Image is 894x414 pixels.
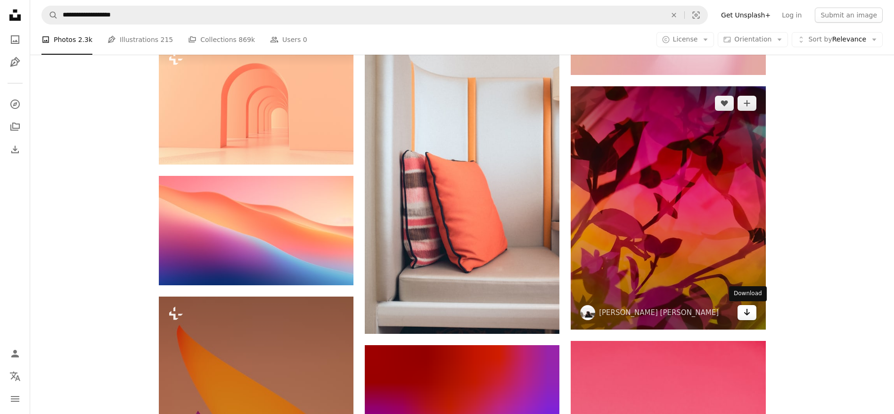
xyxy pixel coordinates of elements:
a: closeup photo of flowers [571,204,765,212]
button: Orientation [718,32,788,47]
a: Get Unsplash+ [715,8,776,23]
img: Go to Mary Iva's profile [580,305,595,320]
button: Menu [6,389,25,408]
a: blue and red abstract painting [365,396,559,404]
a: Download [738,305,756,320]
button: Search Unsplash [42,6,58,24]
form: Find visuals sitewide [41,6,708,25]
a: Collections [6,117,25,136]
span: License [673,35,698,43]
a: Photos [6,30,25,49]
span: 0 [303,34,307,45]
a: Users 0 [270,25,307,55]
button: Clear [664,6,684,24]
a: Log in / Sign up [6,344,25,363]
a: Download History [6,140,25,159]
button: Add to Collection [738,96,756,111]
a: Illustrations 215 [107,25,173,55]
a: Explore [6,95,25,114]
img: two standing orange throw pillows on sofa [365,41,559,334]
div: Download [729,286,767,301]
a: [PERSON_NAME] [PERSON_NAME] [599,308,719,317]
button: Language [6,367,25,386]
img: closeup photo of flowers [571,86,765,330]
span: Sort by [808,35,832,43]
a: two standing orange throw pillows on sofa [365,183,559,192]
a: Home — Unsplash [6,6,25,26]
button: Submit an image [815,8,883,23]
span: Relevance [808,35,866,44]
a: a blurry image of a mountain with a sky in the background [159,226,353,235]
img: 3d rendering. Arch hallway simple geometric background, architectural corridor, portal, arch colu... [159,41,353,165]
button: Sort byRelevance [792,32,883,47]
a: Illustrations [6,53,25,72]
span: Orientation [734,35,771,43]
a: Collections 869k [188,25,255,55]
button: Like [715,96,734,111]
button: Visual search [685,6,707,24]
span: 215 [161,34,173,45]
a: Log in [776,8,807,23]
img: a blurry image of a mountain with a sky in the background [159,176,353,285]
a: 3d rendering. Arch hallway simple geometric background, architectural corridor, portal, arch colu... [159,99,353,107]
span: 869k [238,34,255,45]
button: License [656,32,714,47]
